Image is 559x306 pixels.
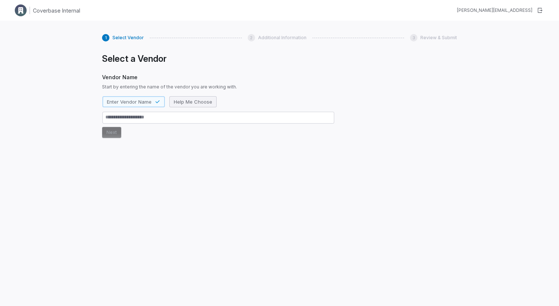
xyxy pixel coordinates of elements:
button: Help Me Choose [169,96,217,107]
div: 1 [102,34,109,41]
span: Start by entering the name of the vendor you are working with. [102,84,335,90]
div: 2 [248,34,255,41]
div: 3 [410,34,417,41]
img: Clerk Logo [15,4,27,16]
span: Enter Vendor Name [107,98,152,105]
span: Review & Submit [420,35,457,41]
h1: Coverbase Internal [33,7,80,14]
div: [PERSON_NAME][EMAIL_ADDRESS] [457,7,532,13]
h1: Select a Vendor [102,53,335,64]
span: Select Vendor [112,35,144,41]
span: Help Me Choose [174,98,212,105]
span: Vendor Name [102,73,335,81]
button: Enter Vendor Name [102,96,165,107]
span: Additional Information [258,35,306,41]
